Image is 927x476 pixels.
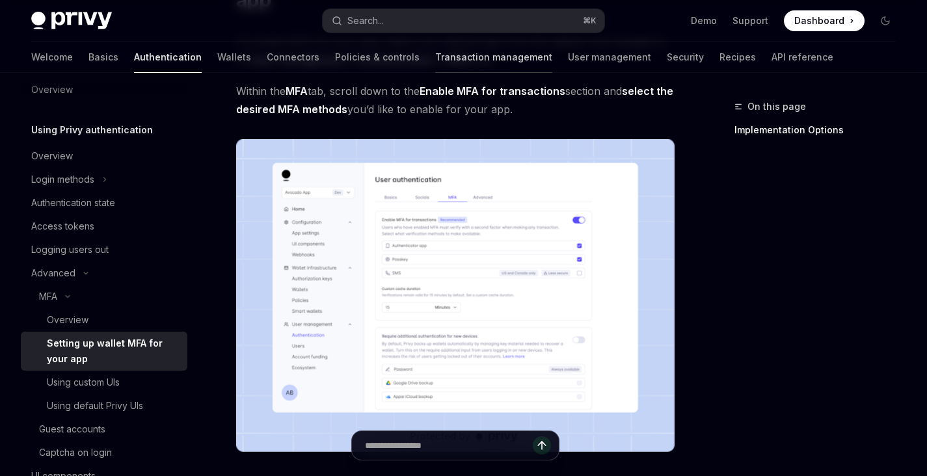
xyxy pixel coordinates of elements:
[21,332,187,371] a: Setting up wallet MFA for your app
[31,265,75,281] div: Advanced
[420,85,565,98] strong: Enable MFA for transactions
[217,42,251,73] a: Wallets
[875,10,896,31] button: Toggle dark mode
[39,421,105,437] div: Guest accounts
[784,10,865,31] a: Dashboard
[39,289,57,304] div: MFA
[747,99,806,114] span: On this page
[47,398,143,414] div: Using default Privy UIs
[21,371,187,394] a: Using custom UIs
[21,168,187,191] button: Toggle Login methods section
[719,42,756,73] a: Recipes
[691,14,717,27] a: Demo
[88,42,118,73] a: Basics
[533,436,551,455] button: Send message
[31,218,94,234] div: Access tokens
[267,42,319,73] a: Connectors
[47,375,120,390] div: Using custom UIs
[365,431,533,460] input: Ask a question...
[21,238,187,261] a: Logging users out
[47,312,88,328] div: Overview
[21,261,187,285] button: Toggle Advanced section
[39,445,112,460] div: Captcha on login
[568,42,651,73] a: User management
[21,144,187,168] a: Overview
[772,42,833,73] a: API reference
[31,122,153,138] h5: Using Privy authentication
[734,120,906,140] a: Implementation Options
[347,13,384,29] div: Search...
[286,85,308,98] strong: MFA
[21,417,187,441] a: Guest accounts
[47,336,180,367] div: Setting up wallet MFA for your app
[335,42,420,73] a: Policies & controls
[21,285,187,308] button: Toggle MFA section
[31,195,115,211] div: Authentication state
[323,9,604,33] button: Open search
[31,148,73,164] div: Overview
[21,215,187,238] a: Access tokens
[732,14,768,27] a: Support
[236,82,675,118] span: Within the tab, scroll down to the section and you’d like to enable for your app.
[21,441,187,464] a: Captcha on login
[583,16,597,26] span: ⌘ K
[667,42,704,73] a: Security
[31,242,109,258] div: Logging users out
[31,172,94,187] div: Login methods
[134,42,202,73] a: Authentication
[236,139,675,453] img: images/MFA2.png
[435,42,552,73] a: Transaction management
[31,12,112,30] img: dark logo
[31,42,73,73] a: Welcome
[21,394,187,417] a: Using default Privy UIs
[21,191,187,215] a: Authentication state
[21,308,187,332] a: Overview
[794,14,844,27] span: Dashboard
